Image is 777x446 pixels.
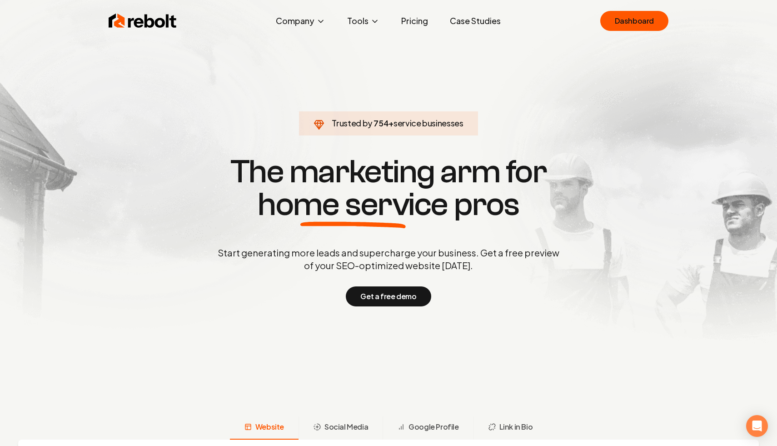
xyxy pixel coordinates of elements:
[258,188,448,221] span: home service
[499,421,533,432] span: Link in Bio
[443,12,508,30] a: Case Studies
[374,117,388,130] span: 754
[340,12,387,30] button: Tools
[394,12,435,30] a: Pricing
[109,12,177,30] img: Rebolt Logo
[393,118,463,128] span: service businesses
[269,12,333,30] button: Company
[408,421,458,432] span: Google Profile
[216,246,561,272] p: Start generating more leads and supercharge your business. Get a free preview of your SEO-optimiz...
[473,416,548,440] button: Link in Bio
[388,118,393,128] span: +
[255,421,284,432] span: Website
[600,11,668,31] a: Dashboard
[746,415,768,437] div: Open Intercom Messenger
[346,286,431,306] button: Get a free demo
[324,421,368,432] span: Social Media
[332,118,372,128] span: Trusted by
[230,416,299,440] button: Website
[299,416,383,440] button: Social Media
[383,416,473,440] button: Google Profile
[170,155,607,221] h1: The marketing arm for pros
